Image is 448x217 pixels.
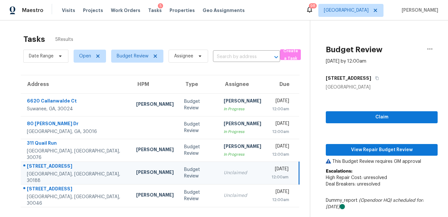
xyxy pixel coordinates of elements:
button: Copy Address [371,72,380,84]
button: Open [272,53,281,62]
span: Deal Breakers: unresolved [326,182,380,187]
div: Unclaimed [224,170,261,176]
div: 12:00am [272,174,289,180]
b: Escalations: [326,169,352,174]
div: In Progress [224,151,261,158]
span: Assignee [174,53,193,59]
input: Search by address [213,52,262,62]
div: [DATE] [272,188,289,197]
div: [DATE] by 12:00am [326,58,366,65]
div: 6620 Callanwalde Ct [27,98,126,106]
div: 98 [310,3,315,9]
div: [GEOGRAPHIC_DATA], [GEOGRAPHIC_DATA], 30188 [27,171,126,184]
p: This Budget Review requires GM approval [326,158,438,165]
div: Budget Review [184,166,213,179]
th: Due [266,75,299,93]
div: 5 [159,3,162,9]
span: [GEOGRAPHIC_DATA] [324,7,369,14]
div: [STREET_ADDRESS] [27,163,126,171]
span: Projects [83,7,103,14]
div: Budget Review [184,189,213,202]
span: Open [79,53,91,59]
div: 80 [PERSON_NAME] Dr [27,120,126,128]
div: [GEOGRAPHIC_DATA], GA, 30016 [27,128,126,135]
span: 5 Results [55,36,73,43]
div: [PERSON_NAME] [136,101,174,109]
div: Suwanee, GA, 30024 [27,106,126,112]
div: Unclaimed [224,192,261,199]
div: [GEOGRAPHIC_DATA] [326,84,438,90]
span: Work Orders [111,7,140,14]
div: Budget Review [184,144,213,157]
span: [PERSON_NAME] [399,7,438,14]
h5: [STREET_ADDRESS] [326,75,371,81]
span: High Repair Cost: unresolved [326,175,387,180]
div: [PERSON_NAME] [224,120,261,128]
button: View Repair Budget Review [326,144,438,156]
div: [DATE] [272,120,289,128]
div: 12:00am [272,151,289,158]
span: Maestro [22,7,43,14]
th: HPM [131,75,179,93]
span: Create a Task [283,47,298,62]
span: View Repair Budget Review [331,146,432,154]
div: [PERSON_NAME] [136,146,174,154]
div: [DATE] [272,98,289,106]
div: In Progress [224,128,261,135]
span: Tasks [148,8,162,13]
th: Type [179,75,218,93]
h2: Budget Review [326,46,383,53]
div: [PERSON_NAME] [136,192,174,200]
div: [DATE] [272,166,289,174]
i: (Opendoor HQ) [359,198,392,203]
div: Budget Review [184,98,213,111]
span: Geo Assignments [203,7,245,14]
span: Budget Review [117,53,148,59]
button: Create a Task [280,49,301,60]
span: Visits [62,7,75,14]
button: Claim [326,111,438,123]
div: [STREET_ADDRESS] [27,186,126,194]
span: Date Range [29,53,53,59]
div: [PERSON_NAME] [136,169,174,177]
div: [GEOGRAPHIC_DATA], [GEOGRAPHIC_DATA], 30046 [27,194,126,207]
div: 12:00am [272,106,289,112]
div: [DATE] [272,143,289,151]
th: Address [21,75,131,93]
div: 12:00am [272,128,289,135]
div: Budget Review [184,121,213,134]
div: 311 Quail Run [27,140,126,148]
div: In Progress [224,106,261,112]
div: [GEOGRAPHIC_DATA], [GEOGRAPHIC_DATA], 30076 [27,148,126,161]
div: Dummy_report [326,197,438,210]
div: 12:00am [272,197,289,203]
div: [PERSON_NAME] [224,98,261,106]
h2: Tasks [23,36,45,42]
span: Claim [331,113,432,121]
th: Assignee [218,75,266,93]
span: Properties [170,7,195,14]
div: [PERSON_NAME] [224,143,261,151]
